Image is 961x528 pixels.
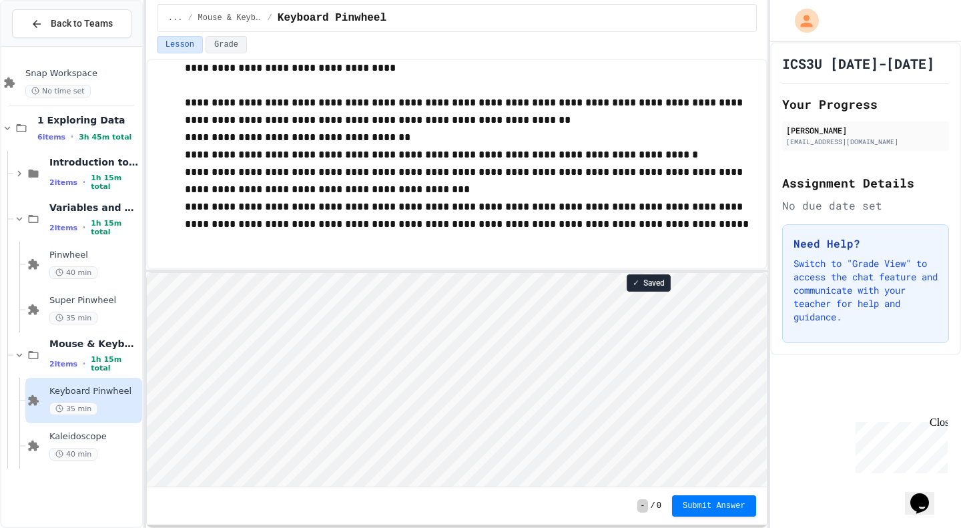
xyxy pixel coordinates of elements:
[83,222,85,233] span: •
[25,68,139,79] span: Snap Workspace
[5,5,92,85] div: Chat with us now!Close
[786,124,945,136] div: [PERSON_NAME]
[91,219,139,236] span: 1h 15m total
[905,475,948,515] iframe: chat widget
[786,137,945,147] div: [EMAIL_ADDRESS][DOMAIN_NAME]
[782,95,949,113] h2: Your Progress
[49,224,77,232] span: 2 items
[198,13,262,23] span: Mouse & Keyboard
[793,236,938,252] h3: Need Help?
[793,257,938,324] p: Switch to "Grade View" to access the chat feature and communicate with your teacher for help and ...
[91,355,139,372] span: 1h 15m total
[49,156,139,168] span: Introduction to Snap
[49,386,139,397] span: Keyboard Pinwheel
[25,85,91,97] span: No time set
[850,417,948,473] iframe: chat widget
[49,202,139,214] span: Variables and Blocks
[49,312,97,324] span: 35 min
[37,114,139,126] span: 1 Exploring Data
[49,448,97,461] span: 40 min
[79,133,131,142] span: 3h 45m total
[781,5,822,36] div: My Account
[83,177,85,188] span: •
[91,174,139,191] span: 1h 15m total
[49,178,77,187] span: 2 items
[49,266,97,279] span: 40 min
[782,198,949,214] div: No due date set
[157,36,203,53] button: Lesson
[49,250,139,261] span: Pinwheel
[12,9,131,38] button: Back to Teams
[37,133,65,142] span: 6 items
[49,403,97,415] span: 35 min
[71,131,73,142] span: •
[278,10,386,26] span: Keyboard Pinwheel
[49,360,77,368] span: 2 items
[206,36,247,53] button: Grade
[268,13,272,23] span: /
[188,13,192,23] span: /
[782,54,934,73] h1: ICS3U [DATE]-[DATE]
[49,295,139,306] span: Super Pinwheel
[49,338,139,350] span: Mouse & Keyboard
[51,17,113,31] span: Back to Teams
[49,431,139,443] span: Kaleidoscope
[83,358,85,369] span: •
[168,13,183,23] span: ...
[782,174,949,192] h2: Assignment Details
